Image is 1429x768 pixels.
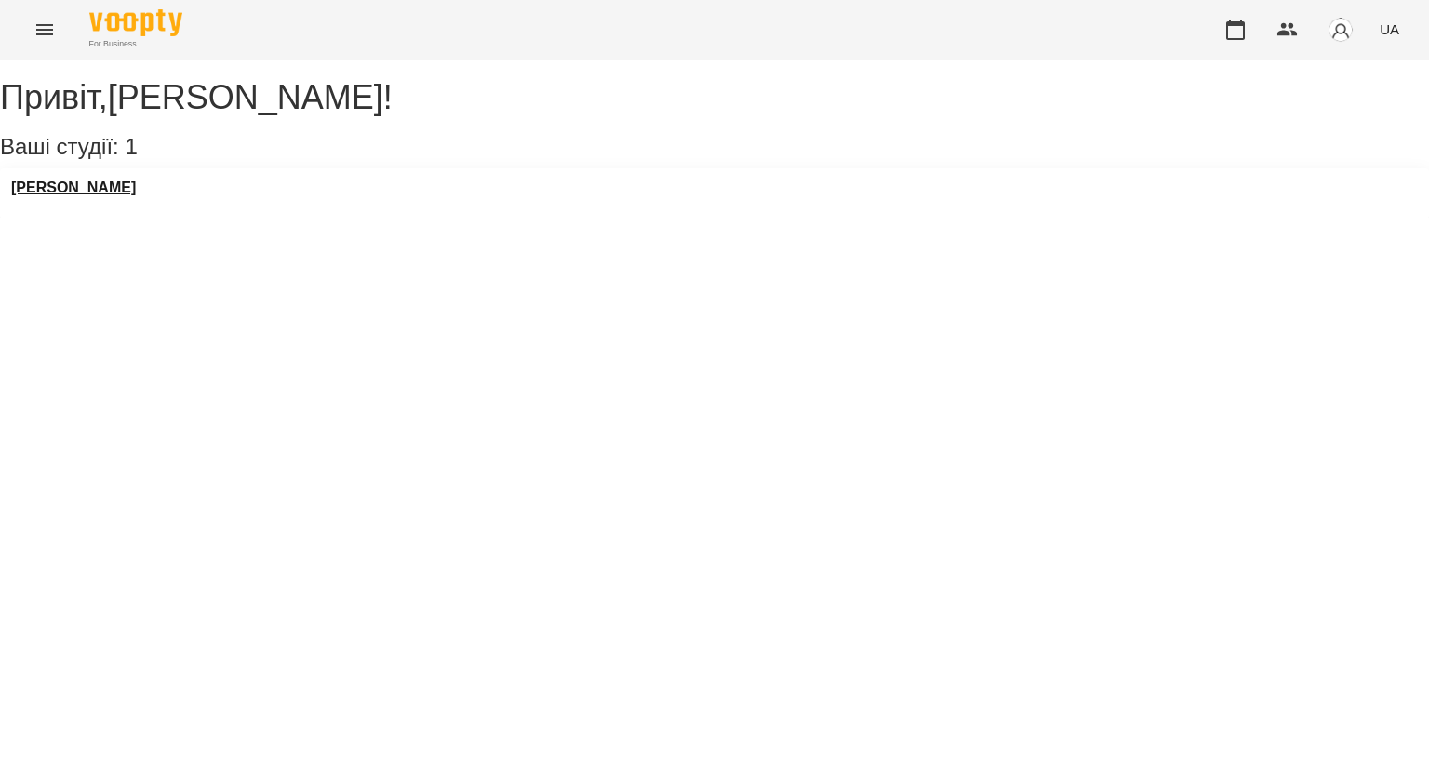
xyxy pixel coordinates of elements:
span: For Business [89,38,182,50]
a: [PERSON_NAME] [11,179,136,196]
button: UA [1372,12,1407,46]
img: avatar_s.png [1328,17,1354,43]
img: Voopty Logo [89,9,182,36]
span: 1 [125,134,137,159]
span: UA [1380,20,1399,39]
button: Menu [22,7,67,52]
